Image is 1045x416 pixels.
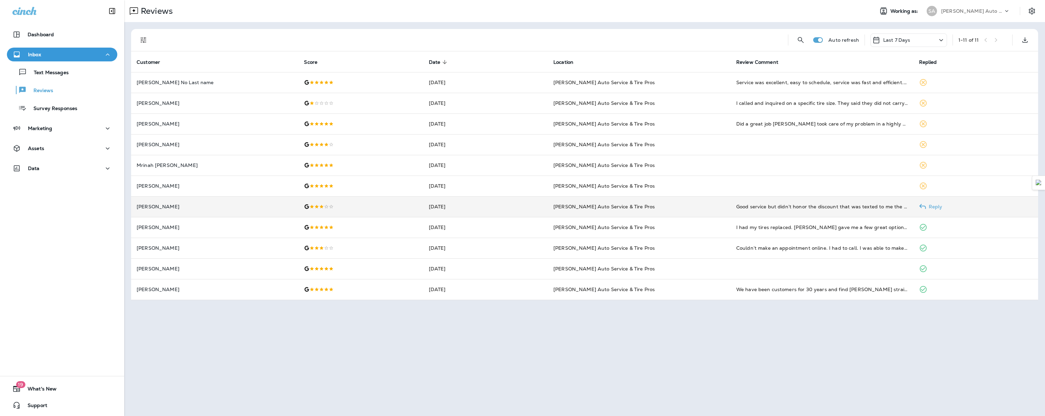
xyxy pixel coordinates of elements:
span: Customer [137,59,169,65]
button: 19What's New [7,382,117,396]
p: Text Messages [27,70,69,76]
span: Location [553,59,573,65]
span: Date [429,59,441,65]
p: Assets [28,146,44,151]
span: [PERSON_NAME] Auto Service & Tire Pros [553,286,655,293]
p: [PERSON_NAME] [137,142,293,147]
p: Inbox [28,52,41,57]
p: [PERSON_NAME] [137,121,293,127]
span: [PERSON_NAME] Auto Service & Tire Pros [553,266,655,272]
span: Score [304,59,317,65]
button: Dashboard [7,28,117,41]
td: [DATE] [423,217,548,238]
button: Support [7,398,117,412]
td: [DATE] [423,113,548,134]
button: Filters [137,33,150,47]
p: [PERSON_NAME] [137,225,293,230]
td: [DATE] [423,72,548,93]
p: Reviews [27,88,53,94]
div: 1 - 11 of 11 [958,37,979,43]
p: [PERSON_NAME] [137,183,293,189]
button: Data [7,161,117,175]
td: [DATE] [423,155,548,176]
img: Detect Auto [1036,180,1042,186]
p: Reviews [138,6,173,16]
button: Text Messages [7,65,117,79]
div: I had my tires replaced. Rick gave me a few great options. The service was very fast and friendly... [736,224,908,231]
div: SA [927,6,937,16]
p: Auto refresh [828,37,859,43]
button: Export as CSV [1018,33,1032,47]
span: [PERSON_NAME] Auto Service & Tire Pros [553,183,655,189]
span: [PERSON_NAME] Auto Service & Tire Pros [553,121,655,127]
span: 19 [16,381,25,388]
span: [PERSON_NAME] Auto Service & Tire Pros [553,100,655,106]
span: Customer [137,59,160,65]
p: [PERSON_NAME] [137,287,293,292]
button: Settings [1026,5,1038,17]
td: [DATE] [423,176,548,196]
p: Dashboard [28,32,54,37]
p: [PERSON_NAME] No Last name [137,80,293,85]
span: What's New [21,386,57,394]
div: Couldn’t make an appointment online. I had to call. I was able to make an appointment for 8:30am ... [736,245,908,251]
p: [PERSON_NAME] [137,266,293,271]
span: Review Comment [736,59,778,65]
div: I called and inquired on a specific tire size. They said they did not carry it, but could order f... [736,100,908,107]
p: [PERSON_NAME] [137,100,293,106]
div: Good service but didn’t honor the discount that was texted to me the week before [736,203,908,210]
span: Score [304,59,326,65]
span: Replied [919,59,946,65]
span: Support [21,403,47,411]
td: [DATE] [423,93,548,113]
span: Date [429,59,450,65]
td: [DATE] [423,279,548,300]
span: [PERSON_NAME] Auto Service & Tire Pros [553,79,655,86]
button: Survey Responses [7,101,117,115]
button: Assets [7,141,117,155]
td: [DATE] [423,134,548,155]
p: Reply [926,204,943,209]
button: Search Reviews [794,33,808,47]
p: [PERSON_NAME] Auto Service & Tire Pros [941,8,1003,14]
span: [PERSON_NAME] Auto Service & Tire Pros [553,224,655,230]
div: Did a great job Adrian took care of my problem in a highly professional manner [736,120,908,127]
p: Data [28,166,40,171]
div: We have been customers for 30 years and find Sullivan’s straightforward and dependable. We brough... [736,286,908,293]
div: Service was excellent, easy to schedule, service was fast and efficient. I will definitely be cal... [736,79,908,86]
button: Collapse Sidebar [102,4,122,18]
p: [PERSON_NAME] [137,204,293,209]
button: Inbox [7,48,117,61]
span: Replied [919,59,937,65]
span: Working as: [890,8,920,14]
button: Marketing [7,121,117,135]
span: Location [553,59,582,65]
td: [DATE] [423,196,548,217]
p: Mrinah [PERSON_NAME] [137,162,293,168]
p: Survey Responses [27,106,77,112]
td: [DATE] [423,258,548,279]
span: Review Comment [736,59,787,65]
button: Reviews [7,83,117,97]
span: [PERSON_NAME] Auto Service & Tire Pros [553,141,655,148]
span: [PERSON_NAME] Auto Service & Tire Pros [553,204,655,210]
td: [DATE] [423,238,548,258]
p: Last 7 Days [883,37,910,43]
p: Marketing [28,126,52,131]
span: [PERSON_NAME] Auto Service & Tire Pros [553,245,655,251]
p: [PERSON_NAME] [137,245,293,251]
span: [PERSON_NAME] Auto Service & Tire Pros [553,162,655,168]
